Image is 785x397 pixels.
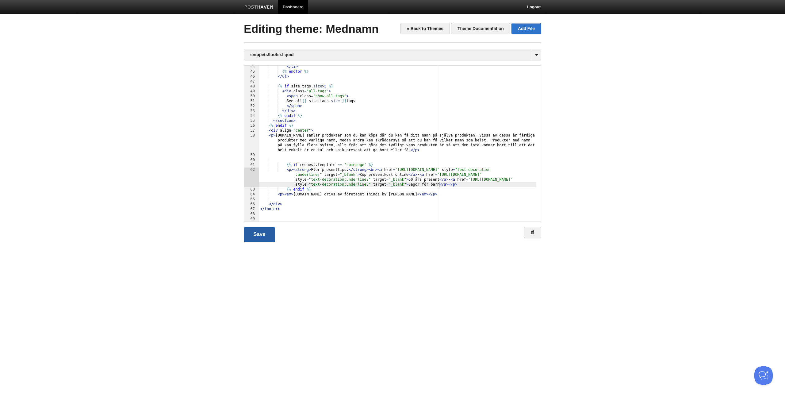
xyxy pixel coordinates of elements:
div: 45 [244,69,259,74]
div: 57 [244,128,259,133]
div: 58 [244,133,259,153]
a: « Back to Themes [400,23,450,34]
div: 62 [244,168,259,187]
div: 51 [244,99,259,104]
div: 52 [244,104,259,109]
div: 55 [244,118,259,123]
div: 53 [244,109,259,114]
img: Posthaven-bar [244,5,274,10]
div: 47 [244,79,259,84]
div: 44 [244,64,259,69]
div: 50 [244,94,259,99]
div: 54 [244,114,259,118]
div: 64 [244,192,259,197]
div: 67 [244,207,259,212]
a: Add File [511,23,541,34]
a: snippets/footer.liquid [244,49,541,60]
div: 49 [244,89,259,94]
div: 56 [244,123,259,128]
div: 69 [244,217,259,222]
div: 66 [244,202,259,207]
div: 61 [244,163,259,168]
div: 48 [244,84,259,89]
h2: Editing theme: Mednamn [244,23,541,36]
div: 65 [244,197,259,202]
div: 46 [244,74,259,79]
div: 59 [244,153,259,158]
a: Save [244,227,275,242]
div: 60 [244,158,259,163]
div: 68 [244,212,259,217]
iframe: Help Scout Beacon - Open [754,366,773,385]
a: Theme Documentation [451,23,510,34]
div: 63 [244,187,259,192]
